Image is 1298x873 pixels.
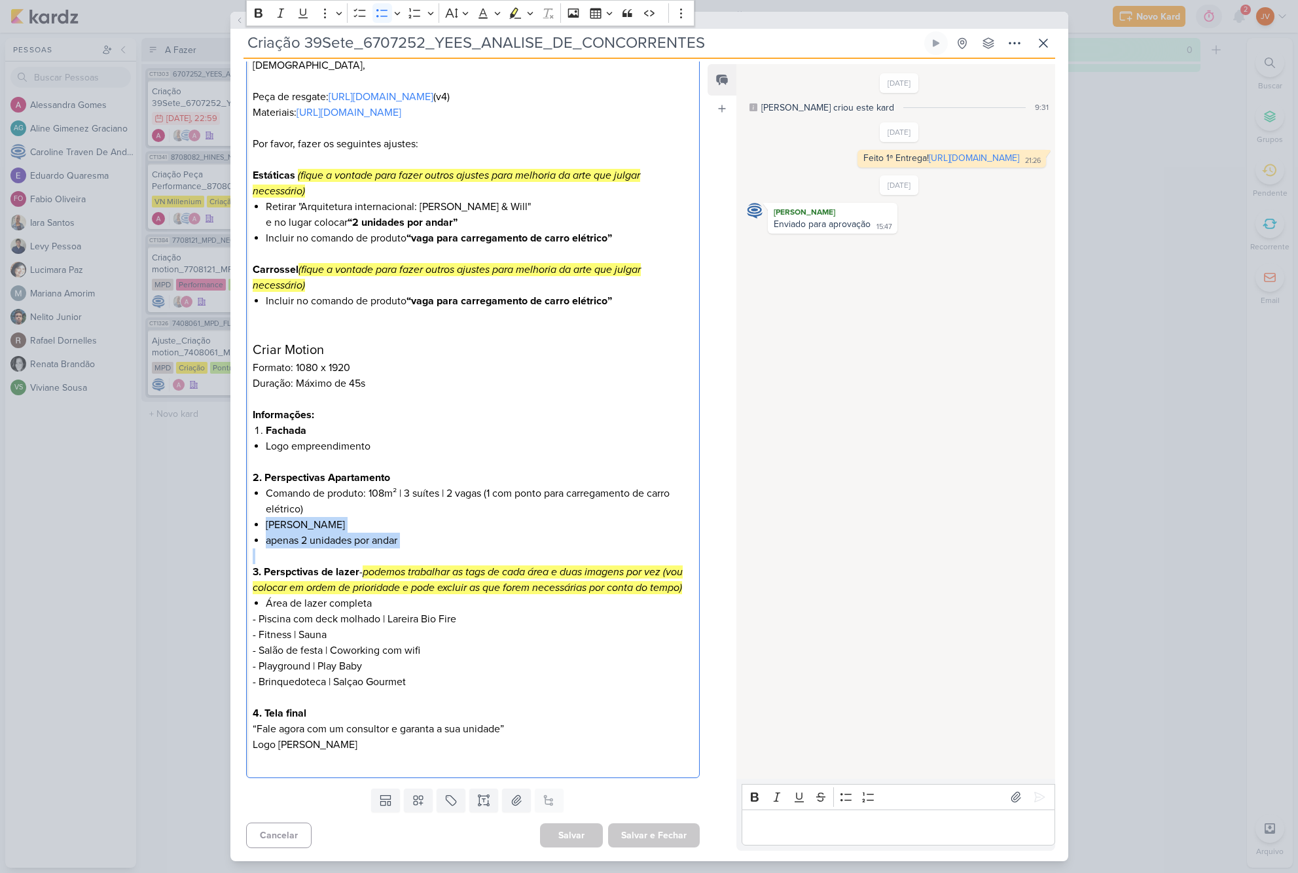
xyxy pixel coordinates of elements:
li: Logo empreendimento [266,438,693,454]
div: 15:47 [876,222,892,232]
li: Incluir no comando de produto [266,293,693,309]
a: [URL][DOMAIN_NAME] [929,152,1019,164]
div: [PERSON_NAME] criou este kard [761,101,894,115]
li: Comando de produto: 108m² | 3 suítes | 2 vagas (1 com ponto para carregamento de carro elétrico) [266,486,693,517]
p: Formato: 1080 x 1920 Duração: Máximo de 45s [253,340,693,407]
p: Por favor, fazer os seguintes ajustes: [253,136,693,168]
div: Editor editing area: main [742,810,1055,846]
p: - Fitness | Sauna [253,627,693,643]
strong: “2 unidades por andar” [348,216,458,229]
div: Feito 1ª Entrega! [863,152,1019,164]
li: Incluir no comando de produto [266,230,693,246]
li: [PERSON_NAME] [266,517,693,533]
p: - Playground | Play Baby - Brinquedoteca | Salçao Gourmet [253,658,693,690]
span: Criar Motion [253,342,324,358]
div: Editor toolbar [742,784,1055,810]
strong: “vaga para carregamento de carro elétrico” [406,294,612,308]
strong: Informações: [253,408,314,421]
li: Retirar "Arquitetura internacional: [PERSON_NAME] & Will" e no lugar colocar [266,199,693,230]
li: apenas 2 unidades por andar [266,533,693,548]
div: 21:26 [1025,156,1041,166]
div: Ligar relógio [931,38,941,48]
mark: (fique a vontade para fazer outros ajustes para melhoria da arte que julgar necessário) [253,263,641,292]
button: Cancelar [246,823,312,848]
p: - Salão de festa | Coworking com wifi [253,643,693,658]
mark: podemos trabalhar as tags de cada área e duas imagens por vez (vou colocar em ordem de prioridade... [253,565,683,594]
div: Enviado para aprovação [774,219,871,230]
strong: 4. Tela final [253,707,306,720]
strong: Carrossel [253,263,298,276]
a: [URL][DOMAIN_NAME] [297,106,401,119]
p: Logo [PERSON_NAME] [253,737,693,753]
mark: (fique a vontade para fazer outros ajustes para melhoria da arte que julgar necessário) [253,169,640,198]
img: Caroline Traven De Andrade [747,203,763,219]
p: “Fale agora com um consultor e garanta a sua unidade” [253,721,693,737]
div: 9:31 [1035,101,1049,113]
p: - [253,564,693,596]
div: Editor editing area: main [246,47,700,778]
p: - Piscina com deck molhado | Lareira Bio Fire [253,611,693,627]
a: [URL][DOMAIN_NAME] [329,90,433,103]
li: Área de lazer completa [266,596,693,611]
strong: Fachada [266,424,306,437]
strong: 3. Perspctivas de lazer [253,565,359,579]
input: Kard Sem Título [243,31,922,55]
p: [DEMOGRAPHIC_DATA], [253,58,693,73]
strong: “vaga para carregamento de carro elétrico” [406,232,612,245]
p: Peça de resgate: (v4) Materiais: [253,89,693,120]
div: [PERSON_NAME] [770,205,895,219]
strong: 2. Perspectivas Apartamento [253,471,390,484]
strong: Estáticas [253,169,295,182]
